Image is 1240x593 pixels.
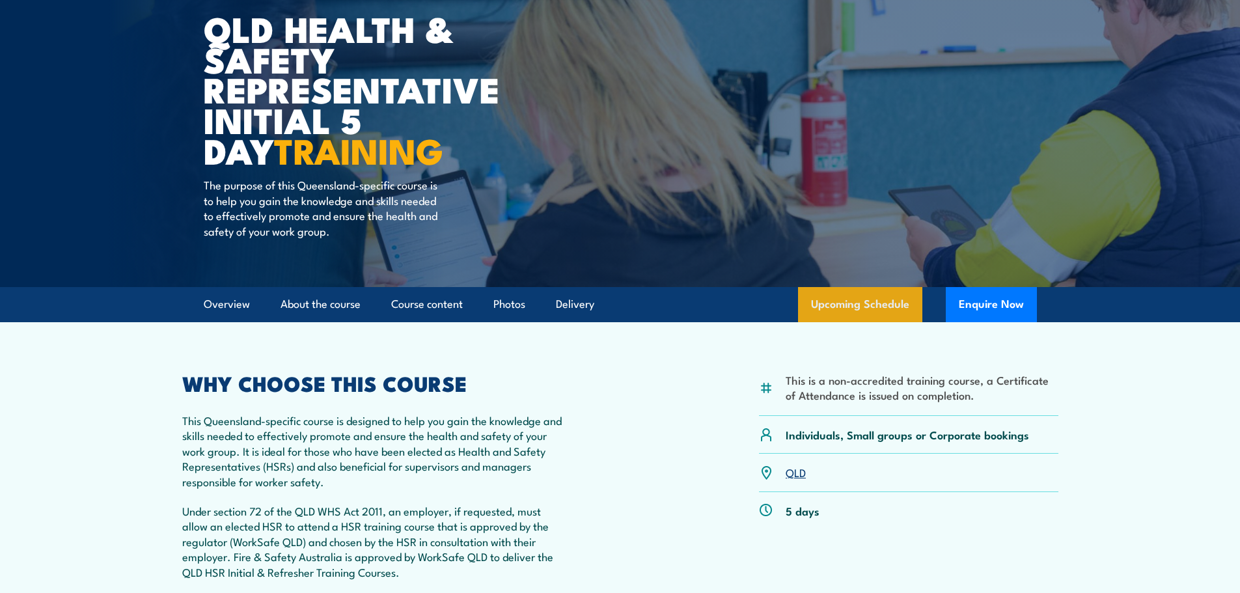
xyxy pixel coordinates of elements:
[281,287,361,322] a: About the course
[204,287,250,322] a: Overview
[786,464,806,480] a: QLD
[204,13,525,165] h1: QLD Health & Safety Representative Initial 5 Day
[786,503,820,518] p: 5 days
[786,427,1029,442] p: Individuals, Small groups or Corporate bookings
[556,287,594,322] a: Delivery
[786,372,1058,403] li: This is a non-accredited training course, a Certificate of Attendance is issued on completion.
[391,287,463,322] a: Course content
[946,287,1037,322] button: Enquire Now
[204,177,441,238] p: The purpose of this Queensland-specific course is to help you gain the knowledge and skills neede...
[182,503,562,579] p: Under section 72 of the QLD WHS Act 2011, an employer, if requested, must allow an elected HSR to...
[182,413,562,489] p: This Queensland-specific course is designed to help you gain the knowledge and skills needed to e...
[274,122,443,176] strong: TRAINING
[798,287,922,322] a: Upcoming Schedule
[182,374,562,392] h2: WHY CHOOSE THIS COURSE
[493,287,525,322] a: Photos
